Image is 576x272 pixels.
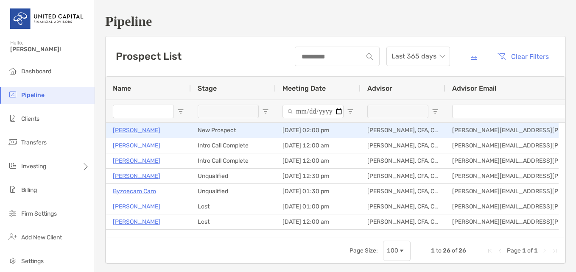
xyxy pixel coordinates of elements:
span: Pipeline [21,92,45,99]
div: Previous Page [497,247,503,254]
button: Clear Filters [491,47,555,66]
span: Stage [198,84,217,92]
div: [PERSON_NAME], CFA, CFP® [361,153,445,168]
span: 26 [443,247,450,254]
div: Page Size: [350,247,378,254]
button: Open Filter Menu [432,108,439,115]
div: [DATE] 01:30 pm [276,184,361,199]
input: Meeting Date Filter Input [282,105,344,118]
div: 100 [387,247,398,254]
div: [PERSON_NAME], CFA, CFP® [361,169,445,183]
img: settings icon [8,255,18,266]
div: Page Size [383,241,411,261]
input: Name Filter Input [113,105,174,118]
div: Lost [191,214,276,229]
a: [PERSON_NAME] [113,125,160,136]
div: New Prospect [191,123,276,138]
div: [DATE] 01:00 pm [276,199,361,214]
a: [PERSON_NAME] [113,155,160,166]
div: [PERSON_NAME], CFA, CFP® [361,230,445,244]
h3: Prospect List [116,50,182,62]
button: Open Filter Menu [347,108,354,115]
div: [DATE] 12:00 am [276,138,361,153]
img: investing icon [8,161,18,171]
div: Lost [191,199,276,214]
div: [DATE] 12:30 pm [276,169,361,183]
div: [PERSON_NAME], CFA, CFP® [361,138,445,153]
span: 26 [459,247,466,254]
img: dashboard icon [8,66,18,76]
a: Byzoecaro Caro [113,186,156,197]
div: Intro Call Complete [191,138,276,153]
a: [PERSON_NAME] [113,201,160,212]
img: add_new_client icon [8,232,18,242]
span: Name [113,84,131,92]
button: Open Filter Menu [177,108,184,115]
span: to [436,247,442,254]
span: 1 [431,247,435,254]
span: Investing [21,163,46,170]
span: 1 [534,247,538,254]
a: [PERSON_NAME] [113,216,160,227]
button: Open Filter Menu [262,108,269,115]
div: [PERSON_NAME], CFA, CFP® [361,123,445,138]
div: Intro Call Complete [191,153,276,168]
img: input icon [366,53,373,60]
div: Unqualified [191,169,276,183]
img: pipeline icon [8,89,18,100]
div: [DATE] 12:00 am [276,153,361,168]
div: [DATE] 12:00 am [276,230,361,244]
span: Add New Client [21,234,62,241]
span: Firm Settings [21,210,57,217]
a: [PERSON_NAME] [113,171,160,181]
div: Lost [191,230,276,244]
span: Clients [21,115,39,122]
div: Last Page [551,247,558,254]
div: First Page [487,247,493,254]
div: [DATE] 12:00 am [276,214,361,229]
span: Billing [21,186,37,194]
span: Last 365 days [391,47,445,66]
div: [DATE] 02:00 pm [276,123,361,138]
span: Advisor Email [452,84,496,92]
span: 1 [522,247,526,254]
div: Unqualified [191,184,276,199]
span: Transfers [21,139,47,146]
span: Dashboard [21,68,51,75]
span: Settings [21,258,44,265]
span: of [452,247,457,254]
span: Advisor [367,84,392,92]
div: Next Page [541,247,548,254]
span: Meeting Date [282,84,326,92]
img: firm-settings icon [8,208,18,218]
img: billing icon [8,184,18,194]
h1: Pipeline [105,14,566,29]
span: [PERSON_NAME]! [10,46,89,53]
img: clients icon [8,113,18,123]
a: [PERSON_NAME] [113,140,160,151]
span: of [527,247,533,254]
img: United Capital Logo [10,3,84,34]
span: Page [507,247,521,254]
img: transfers icon [8,137,18,147]
div: [PERSON_NAME], CFA, CFP® [361,199,445,214]
div: [PERSON_NAME], CFA, CFP® [361,184,445,199]
div: [PERSON_NAME], CFA, CFP® [361,214,445,229]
